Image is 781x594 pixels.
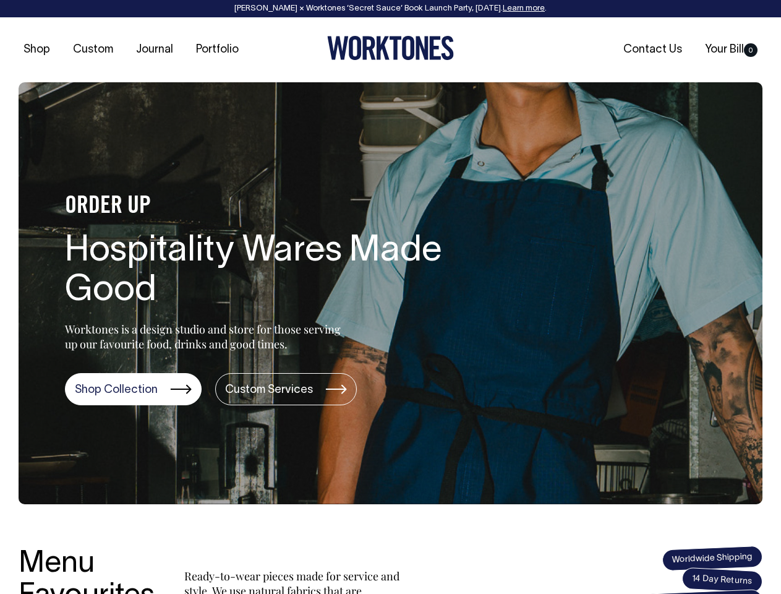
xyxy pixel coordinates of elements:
[68,40,118,60] a: Custom
[65,322,346,351] p: Worktones is a design studio and store for those serving up our favourite food, drinks and good t...
[700,40,762,60] a: Your Bill0
[191,40,244,60] a: Portfolio
[65,373,202,405] a: Shop Collection
[662,546,762,572] span: Worldwide Shipping
[65,232,461,311] h1: Hospitality Wares Made Good
[131,40,178,60] a: Journal
[744,43,758,57] span: 0
[12,4,769,13] div: [PERSON_NAME] × Worktones ‘Secret Sauce’ Book Launch Party, [DATE]. .
[19,40,55,60] a: Shop
[618,40,687,60] a: Contact Us
[215,373,357,405] a: Custom Services
[681,567,763,593] span: 14 Day Returns
[503,5,545,12] a: Learn more
[65,194,461,220] h4: ORDER UP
